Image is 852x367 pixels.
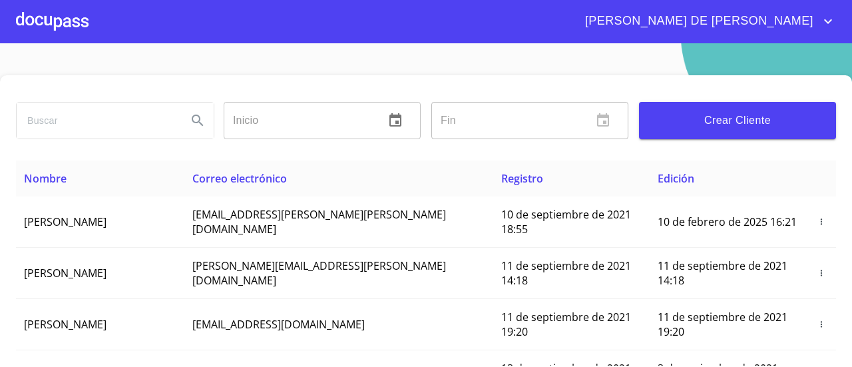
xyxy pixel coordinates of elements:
[658,310,787,339] span: 11 de septiembre de 2021 19:20
[501,207,631,236] span: 10 de septiembre de 2021 18:55
[192,317,365,332] span: [EMAIL_ADDRESS][DOMAIN_NAME]
[658,171,694,186] span: Edición
[192,171,287,186] span: Correo electrónico
[501,310,631,339] span: 11 de septiembre de 2021 19:20
[650,111,825,130] span: Crear Cliente
[501,171,543,186] span: Registro
[501,258,631,288] span: 11 de septiembre de 2021 14:18
[658,258,787,288] span: 11 de septiembre de 2021 14:18
[182,105,214,137] button: Search
[639,102,836,139] button: Crear Cliente
[24,266,106,280] span: [PERSON_NAME]
[192,258,446,288] span: [PERSON_NAME][EMAIL_ADDRESS][PERSON_NAME][DOMAIN_NAME]
[658,214,797,229] span: 10 de febrero de 2025 16:21
[17,103,176,139] input: search
[575,11,820,32] span: [PERSON_NAME] DE [PERSON_NAME]
[24,214,106,229] span: [PERSON_NAME]
[192,207,446,236] span: [EMAIL_ADDRESS][PERSON_NAME][PERSON_NAME][DOMAIN_NAME]
[575,11,836,32] button: account of current user
[24,317,106,332] span: [PERSON_NAME]
[24,171,67,186] span: Nombre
